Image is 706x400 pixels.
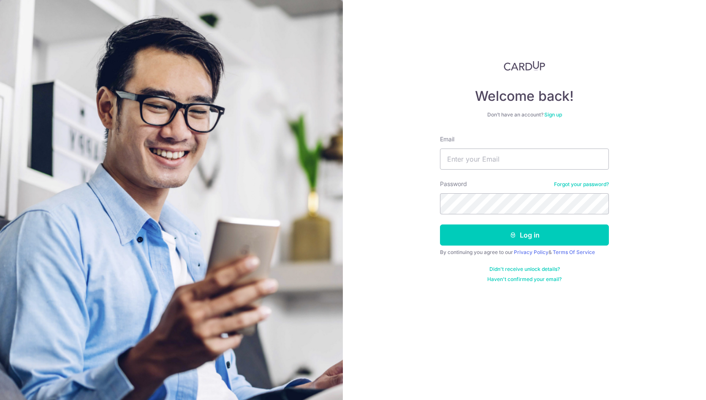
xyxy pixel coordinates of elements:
[504,61,545,71] img: CardUp Logo
[440,135,454,143] label: Email
[554,181,609,188] a: Forgot your password?
[440,149,609,170] input: Enter your Email
[440,111,609,118] div: Don’t have an account?
[440,224,609,246] button: Log in
[514,249,549,255] a: Privacy Policy
[440,249,609,256] div: By continuing you agree to our &
[553,249,595,255] a: Terms Of Service
[440,88,609,105] h4: Welcome back!
[440,180,467,188] label: Password
[487,276,562,283] a: Haven't confirmed your email?
[544,111,562,118] a: Sign up
[489,266,560,273] a: Didn't receive unlock details?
